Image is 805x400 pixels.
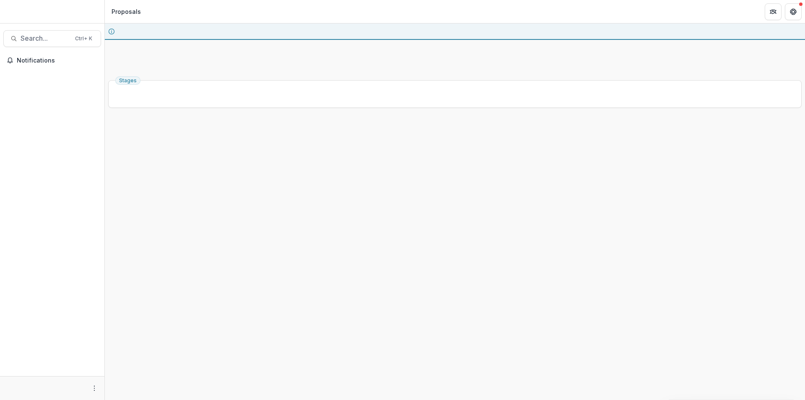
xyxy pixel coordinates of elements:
[119,78,137,84] span: Stages
[765,3,782,20] button: Partners
[73,34,94,43] div: Ctrl + K
[21,34,70,42] span: Search...
[3,30,101,47] button: Search...
[17,57,98,64] span: Notifications
[108,5,144,18] nav: breadcrumb
[785,3,802,20] button: Get Help
[112,7,141,16] div: Proposals
[3,54,101,67] button: Notifications
[89,383,99,393] button: More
